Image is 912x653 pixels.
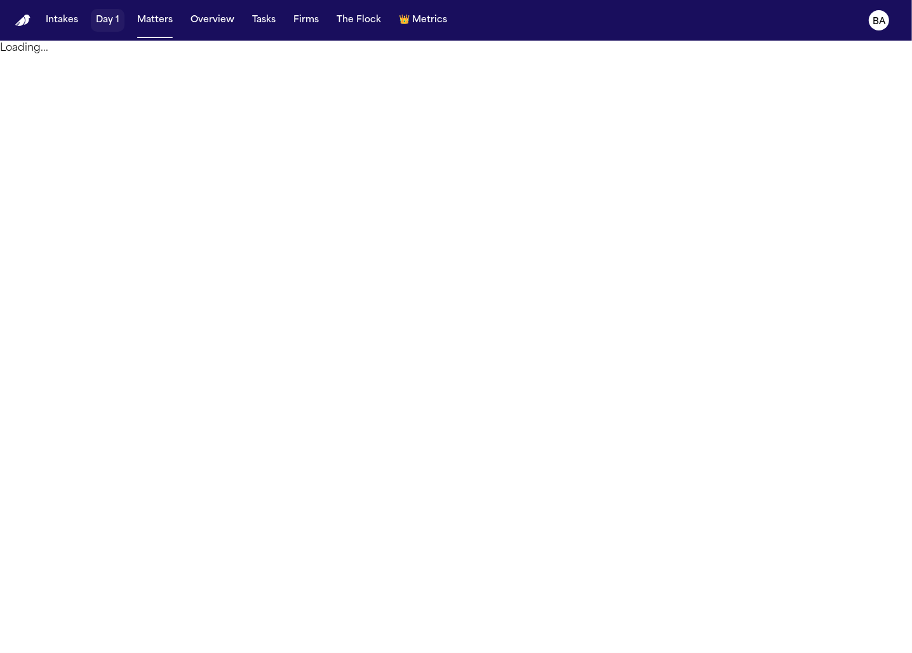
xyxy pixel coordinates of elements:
[15,15,30,27] img: Finch Logo
[132,9,178,32] button: Matters
[288,9,324,32] button: Firms
[247,9,281,32] button: Tasks
[15,15,30,27] a: Home
[332,9,386,32] button: The Flock
[41,9,83,32] button: Intakes
[394,9,452,32] button: crownMetrics
[185,9,239,32] button: Overview
[91,9,124,32] button: Day 1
